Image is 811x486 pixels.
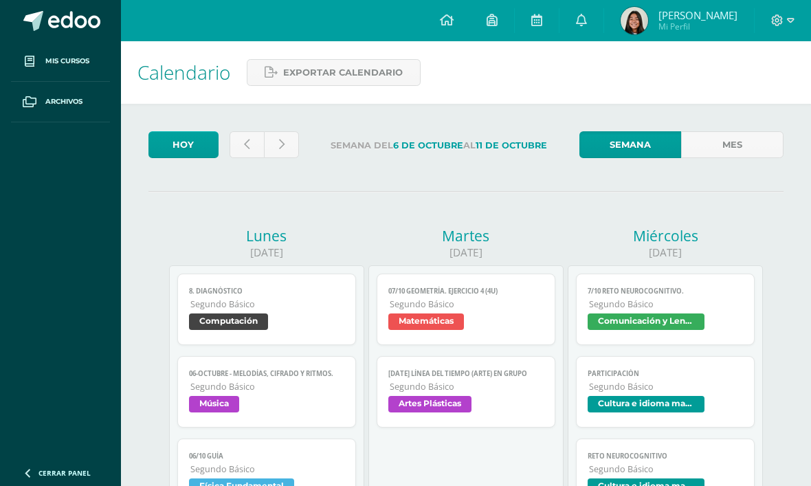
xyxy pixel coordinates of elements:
span: Reto Neurocognitivo [588,452,742,461]
span: Cerrar panel [38,468,91,478]
div: Martes [368,226,564,245]
a: Hoy [148,131,219,158]
span: Música [189,396,239,412]
span: Segundo Básico [190,298,344,310]
span: Cultura e idioma maya [588,396,704,412]
a: Archivos [11,82,110,122]
span: 06/10 Guía [189,452,344,461]
span: 7/10 Reto Neurocognitivo. [588,287,742,296]
span: 8. Diagnóstico [189,287,344,296]
span: Participación [588,369,742,378]
span: Segundo Básico [390,381,543,393]
a: Mis cursos [11,41,110,82]
a: Semana [579,131,682,158]
span: 06-octubre - Melodías, cifrado y ritmos. [189,369,344,378]
span: Mi Perfil [658,21,737,32]
span: Segundo Básico [390,298,543,310]
a: 06-octubre - Melodías, cifrado y ritmos.Segundo BásicoMúsica [177,356,355,428]
span: Calendario [137,59,230,85]
a: Mes [681,131,784,158]
span: Segundo Básico [589,298,742,310]
div: [DATE] [368,245,564,260]
span: [DATE] Línea del tiempo (arte) en grupo [388,369,543,378]
span: Mis cursos [45,56,89,67]
div: [DATE] [169,245,364,260]
strong: 11 de Octubre [476,140,547,151]
div: Lunes [169,226,364,245]
span: [PERSON_NAME] [658,8,737,22]
img: 81f67849df8a724b0181ebd0338a31b1.png [621,7,648,34]
a: 07/10 GEOMETRÍA. Ejercicio 4 (4U)Segundo BásicoMatemáticas [377,274,555,345]
div: Miércoles [568,226,763,245]
span: Matemáticas [388,313,464,330]
span: Segundo Básico [589,463,742,475]
a: ParticipaciónSegundo BásicoCultura e idioma maya [576,356,754,428]
strong: 6 de Octubre [393,140,463,151]
div: [DATE] [568,245,763,260]
span: Segundo Básico [589,381,742,393]
span: 07/10 GEOMETRÍA. Ejercicio 4 (4U) [388,287,543,296]
label: Semana del al [310,131,568,159]
span: Exportar calendario [283,60,403,85]
a: [DATE] Línea del tiempo (arte) en grupoSegundo BásicoArtes Plásticas [377,356,555,428]
span: Artes Plásticas [388,396,471,412]
span: Segundo Básico [190,463,344,475]
a: 7/10 Reto Neurocognitivo.Segundo BásicoComunicación y Lenguaje [576,274,754,345]
span: Archivos [45,96,82,107]
span: Segundo Básico [190,381,344,393]
span: Computación [189,313,268,330]
a: 8. DiagnósticoSegundo BásicoComputación [177,274,355,345]
a: Exportar calendario [247,59,421,86]
span: Comunicación y Lenguaje [588,313,704,330]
